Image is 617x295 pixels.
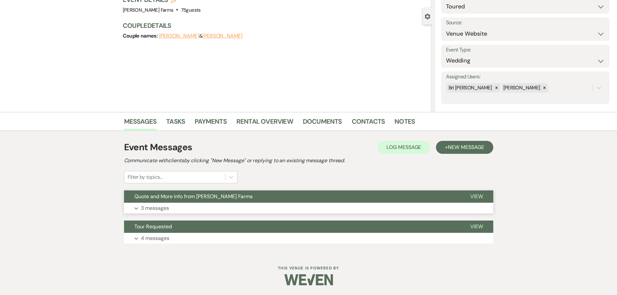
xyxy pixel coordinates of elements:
a: Notes [394,116,415,130]
span: [PERSON_NAME] Farms [123,7,174,13]
a: Payments [195,116,227,130]
div: [PERSON_NAME] [501,83,541,93]
label: Source: [446,18,605,28]
span: Couple names: [123,32,159,39]
label: Assigned Users: [446,72,605,82]
button: View [460,190,493,203]
a: Rental Overview [236,116,293,130]
button: +New Message [436,141,493,154]
span: View [470,193,483,200]
div: Filter by topics... [128,173,162,181]
span: & [159,33,243,39]
button: Quote and More Info from [PERSON_NAME] Farms [124,190,460,203]
span: New Message [448,144,484,151]
a: Messages [124,116,157,130]
a: Tasks [166,116,185,130]
span: Log Message [386,144,421,151]
span: Tour Requested [134,223,172,230]
img: Weven Logo [284,268,333,291]
button: [PERSON_NAME] [202,33,243,39]
span: 75 guests [181,7,201,13]
button: Log Message [377,141,430,154]
h3: Couple Details [123,21,426,30]
button: [PERSON_NAME] [159,33,199,39]
span: View [470,223,483,230]
label: Event Type: [446,45,605,55]
button: View [460,221,493,233]
h1: Event Messages [124,141,192,154]
button: 4 messages [124,233,493,244]
h2: Communicate with clients by clicking "New Message" or replying to an existing message thread. [124,157,493,165]
button: Tour Requested [124,221,460,233]
a: Contacts [352,116,385,130]
div: Bri [PERSON_NAME] [447,83,493,93]
p: 4 messages [141,234,169,243]
span: Quote and More Info from [PERSON_NAME] Farms [134,193,253,200]
button: 3 messages [124,203,493,214]
a: Documents [303,116,342,130]
p: 3 messages [141,204,169,212]
button: Close lead details [425,13,430,19]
